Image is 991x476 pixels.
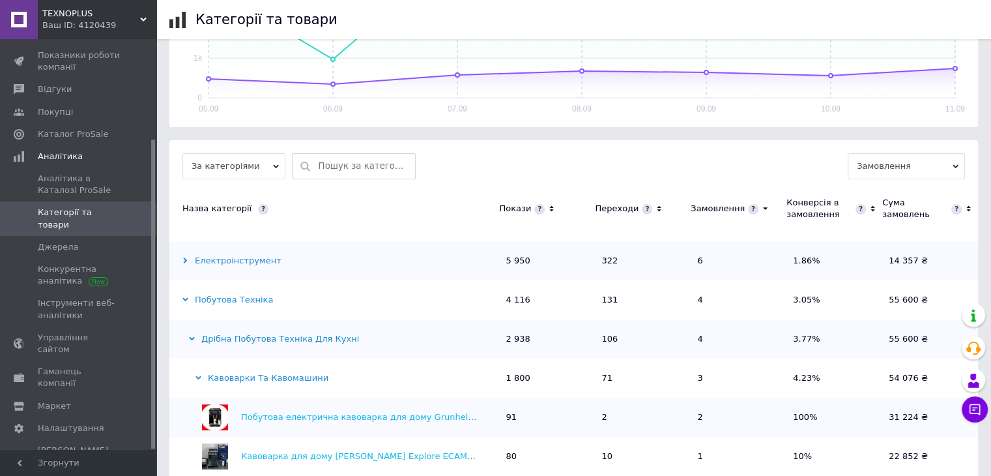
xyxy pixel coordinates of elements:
span: Аналітика в Каталозі ProSale [38,173,121,196]
span: Відгуки [38,83,72,95]
span: TEXNOPLUS [42,8,140,20]
td: 4 [691,320,786,359]
td: 106 [595,320,691,359]
td: 91 [499,398,595,437]
span: Конкурентна аналітика [38,263,121,287]
td: 71 [595,359,691,398]
text: 0 [197,93,202,102]
div: Кавоварки та кавомашини [169,372,493,384]
td: 10% [786,437,882,476]
td: 80 [499,437,595,476]
img: Побутова електрична кавоварка для дому Grunhelm GACM01 Кавоварки еспресо Автоматичні кофемашини П... [202,404,228,430]
a: Кавоварка для дому [PERSON_NAME] Explore ECAM450.55.G Кавоварки еспресо Професійна кавомашина Авт... [241,451,820,461]
img: Кавоварка для дому DELONGHI Eletta Explore ECAM450.55.G Кавоварки еспресо Професійна кавомашина А... [202,443,228,469]
span: Покупці [38,106,73,118]
span: Замовлення [848,153,965,179]
td: 2 [691,398,786,437]
span: Джерела [38,241,78,253]
text: 10.09 [821,104,840,113]
div: Ваш ID: 4120439 [42,20,156,31]
td: 6 [691,241,786,280]
button: Чат з покупцем [962,396,988,423]
td: 22 852 ₴ [882,437,978,476]
h1: Категорії та товари [195,12,338,27]
td: 4 116 [499,280,595,320]
text: 1k [194,53,203,63]
div: Переходи [595,203,639,215]
td: 14 357 ₴ [882,241,978,280]
td: 55 600 ₴ [882,320,978,359]
div: Побутова техніка [169,294,493,306]
td: 2 938 [499,320,595,359]
td: 54 076 ₴ [882,359,978,398]
text: 08.09 [572,104,592,113]
a: Побутова електрична кавоварка для дому Grunhelm GACM01 Кавоварки еспресо Автоматичні кофемашини П... [241,412,838,422]
td: 131 [595,280,691,320]
span: Каталог ProSale [38,128,108,140]
text: 11.09 [945,104,965,113]
span: Маркет [38,400,71,412]
td: 1.86% [786,241,882,280]
span: За категоріями [182,153,285,179]
td: 10 [595,437,691,476]
text: 05.09 [199,104,218,113]
span: Показники роботи компанії [38,50,121,73]
input: Пошук за категоріями [319,154,409,179]
span: Інструменти веб-аналітики [38,297,121,321]
td: 4.23% [786,359,882,398]
td: 100% [786,398,882,437]
td: 4 [691,280,786,320]
text: 06.09 [323,104,343,113]
div: Дрібна побутова техніка для кухні [169,333,493,345]
td: 322 [595,241,691,280]
div: Конверсія в замовлення [786,197,852,220]
td: 3.77% [786,320,882,359]
div: Назва категорії [169,203,493,215]
td: 5 950 [499,241,595,280]
span: Аналітика [38,151,83,162]
text: 09.09 [697,104,716,113]
span: Налаштування [38,423,104,434]
div: Електроінструмент [169,255,493,267]
td: 3 [691,359,786,398]
td: 3.05% [786,280,882,320]
td: 55 600 ₴ [882,280,978,320]
div: Покази [499,203,531,215]
td: 1 800 [499,359,595,398]
td: 31 224 ₴ [882,398,978,437]
div: Сума замовлень [882,197,948,220]
span: Гаманець компанії [38,366,121,389]
text: 07.09 [448,104,467,113]
span: Управління сайтом [38,332,121,355]
td: 1 [691,437,786,476]
span: Категорії та товари [38,207,121,230]
td: 2 [595,398,691,437]
div: Замовлення [691,203,745,215]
